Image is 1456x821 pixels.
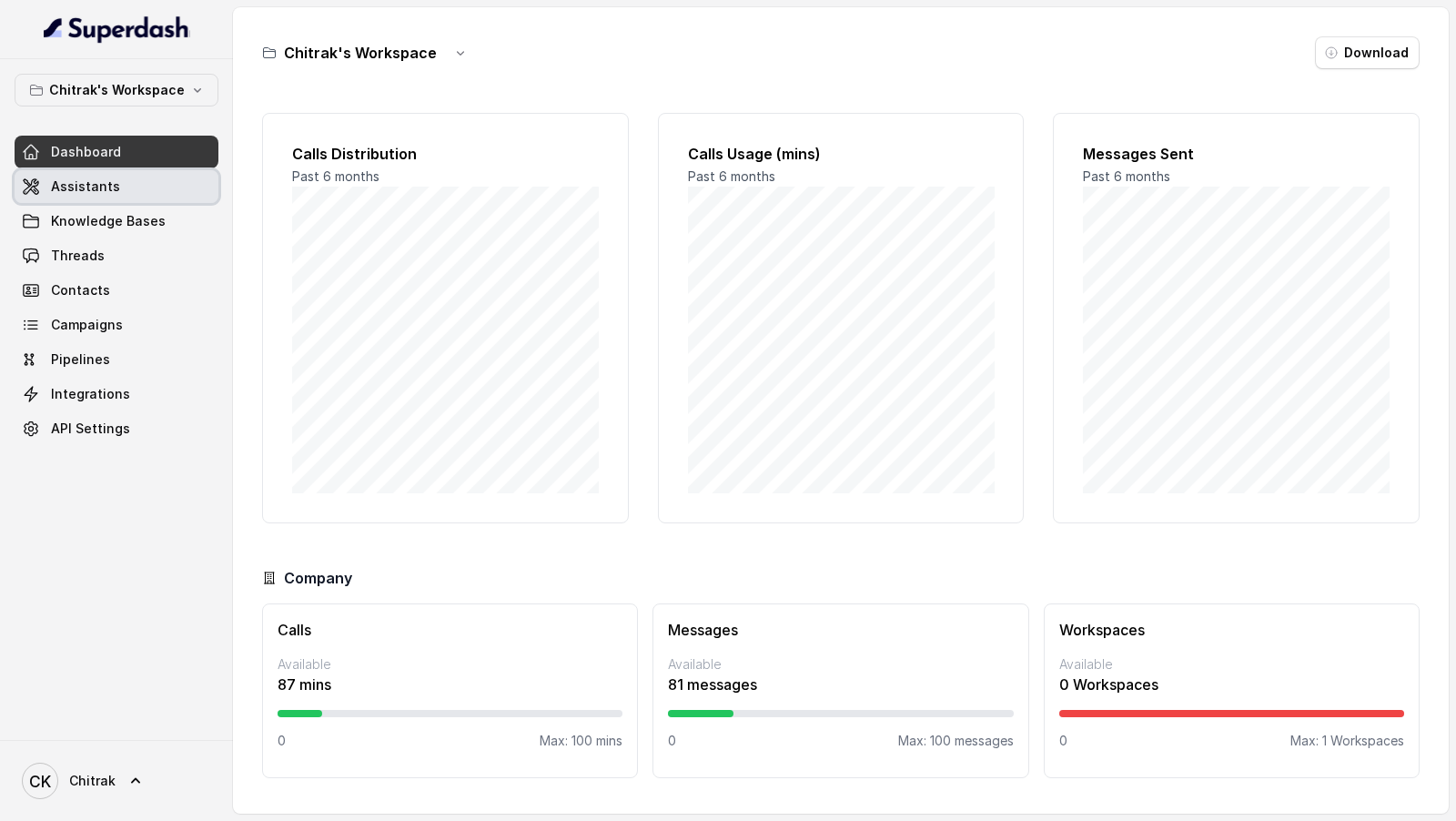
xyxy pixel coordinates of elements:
p: Available [1059,655,1404,674]
span: Campaigns [51,316,123,334]
p: Max: 100 messages [898,732,1014,750]
span: API Settings [51,420,130,438]
span: Past 6 months [688,168,775,184]
h3: Workspaces [1059,619,1404,641]
a: Pipelines [15,343,218,376]
span: Threads [51,247,105,265]
a: Chitrak [15,755,218,806]
span: Chitrak [69,772,116,790]
a: Assistants [15,170,218,203]
span: Knowledge Bases [51,212,166,230]
span: Integrations [51,385,130,403]
p: 0 Workspaces [1059,674,1404,695]
a: Dashboard [15,136,218,168]
a: API Settings [15,412,218,445]
h2: Calls Distribution [292,143,599,165]
text: CK [29,772,51,791]
p: Max: 1 Workspaces [1290,732,1404,750]
p: 81 messages [668,674,1013,695]
a: Contacts [15,274,218,307]
button: Download [1315,36,1420,69]
img: light.svg [44,15,190,44]
p: 87 mins [278,674,622,695]
p: Available [668,655,1013,674]
a: Knowledge Bases [15,205,218,238]
p: Max: 100 mins [540,732,622,750]
button: Chitrak's Workspace [15,74,218,106]
p: Chitrak's Workspace [49,79,185,101]
p: 0 [1059,732,1067,750]
h3: Calls [278,619,622,641]
p: 0 [278,732,286,750]
a: Integrations [15,378,218,410]
span: Assistants [51,177,120,196]
span: Contacts [51,281,110,299]
a: Campaigns [15,309,218,341]
span: Pipelines [51,350,110,369]
h2: Calls Usage (mins) [688,143,995,165]
span: Past 6 months [292,168,379,184]
p: 0 [668,732,676,750]
span: Dashboard [51,143,121,161]
p: Available [278,655,622,674]
h3: Company [284,567,352,589]
h3: Chitrak's Workspace [284,42,437,64]
h2: Messages Sent [1083,143,1390,165]
h3: Messages [668,619,1013,641]
a: Threads [15,239,218,272]
span: Past 6 months [1083,168,1170,184]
